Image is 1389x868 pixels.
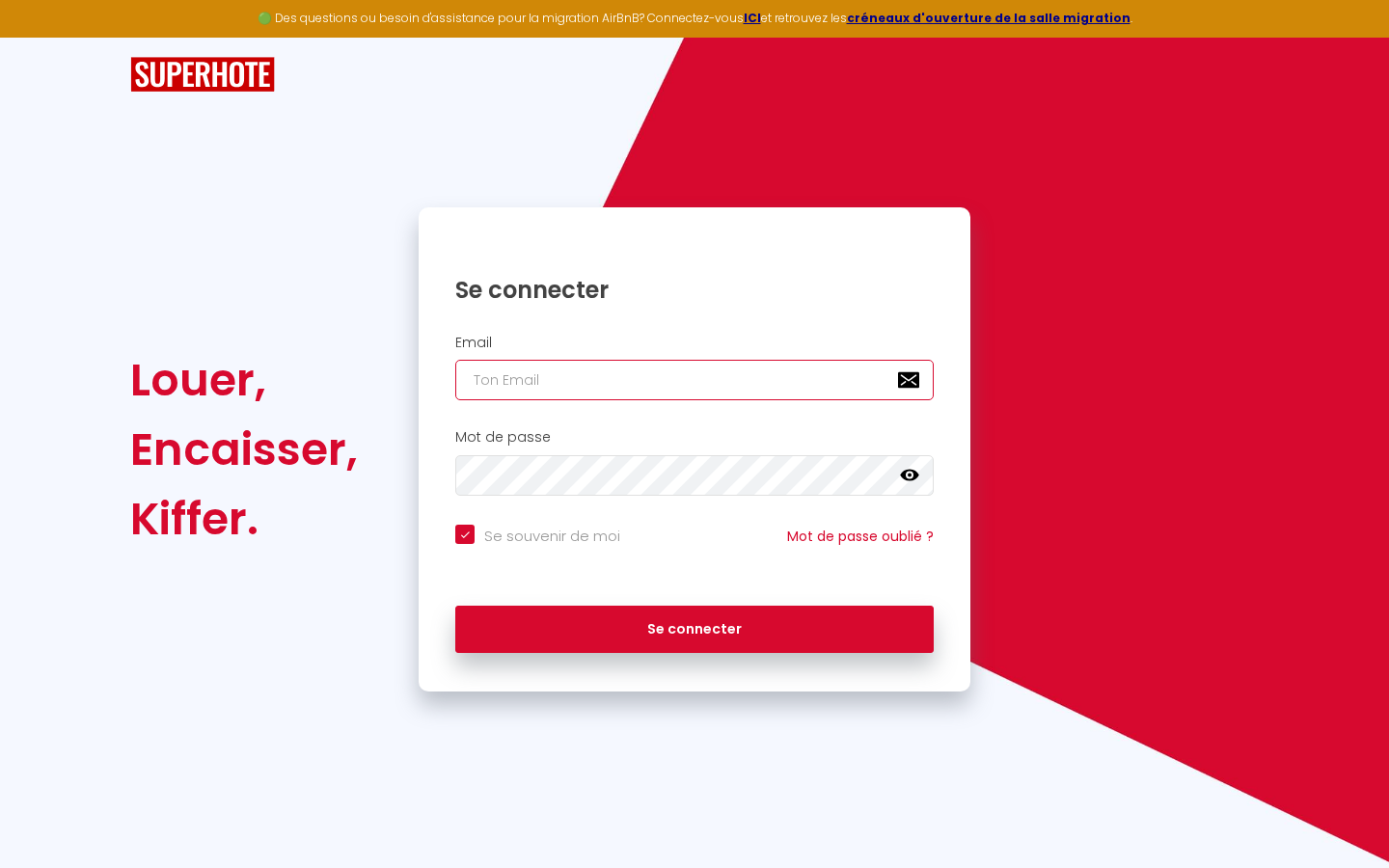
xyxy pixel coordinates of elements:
[130,415,358,484] div: Encaisser,
[455,360,934,400] input: Ton Email
[744,10,761,26] a: ICI
[455,606,934,654] button: Se connecter
[847,10,1130,26] a: créneaux d'ouverture de la salle migration
[455,429,934,446] h2: Mot de passe
[130,345,358,415] div: Louer,
[130,57,275,93] img: SuperHote logo
[455,275,934,305] h1: Se connecter
[130,484,358,554] div: Kiffer.
[787,527,934,546] a: Mot de passe oublié ?
[15,8,73,66] button: Ouvrir le widget de chat LiveChat
[455,335,934,351] h2: Email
